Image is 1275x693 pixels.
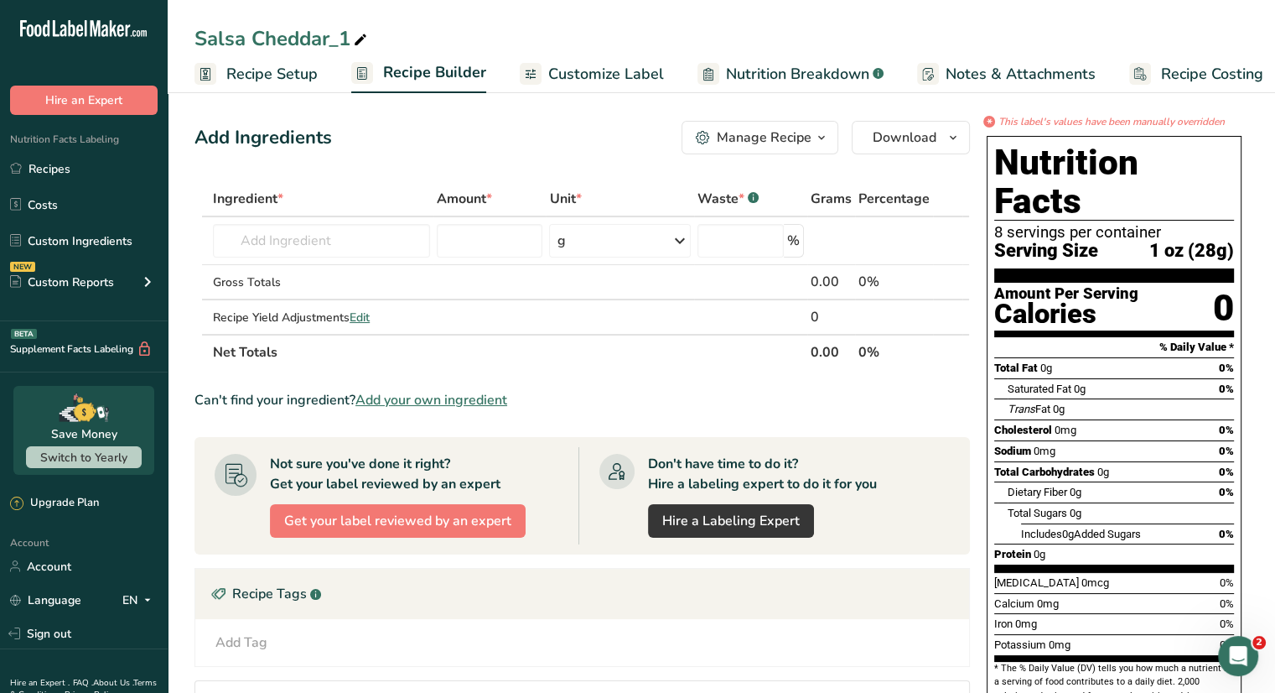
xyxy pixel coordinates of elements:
div: NEW [10,262,35,272]
div: Salsa Cheddar_1 [194,23,371,54]
div: Gross Totals [213,274,430,291]
span: 0mg [1034,445,1055,457]
span: Get your label reviewed by an expert [284,511,511,531]
div: Manage Recipe [717,128,811,148]
a: FAQ . [73,677,93,689]
span: 0% [1219,486,1234,498]
span: Amount [437,189,492,209]
span: 0% [1219,528,1234,540]
span: 0g [1062,528,1074,540]
button: Switch to Yearly [26,446,142,468]
a: Hire an Expert . [10,677,70,689]
div: BETA [11,329,37,339]
span: Add your own ingredient [355,390,507,410]
span: Calcium [994,597,1034,610]
div: Don't have time to do it? Hire a labeling expert to do it for you [648,454,877,494]
a: Notes & Attachments [917,55,1096,93]
button: Hire an Expert [10,86,158,115]
span: 1 oz (28g) [1149,241,1234,262]
div: g [557,231,565,251]
span: [MEDICAL_DATA] [994,576,1079,589]
button: Download [852,121,970,154]
a: Hire a Labeling Expert [648,504,814,538]
div: Save Money [51,425,117,443]
button: Get your label reviewed by an expert [270,504,526,538]
a: Language [10,586,81,615]
div: Recipe Tags [195,569,969,619]
span: 0% [1220,597,1234,610]
span: 0mg [1037,597,1059,610]
span: 0g [1074,383,1086,395]
span: 0mg [1049,638,1070,651]
span: Ingredient [213,189,283,209]
h1: Nutrition Facts [994,143,1234,221]
span: Saturated Fat [1008,383,1071,395]
span: 0mg [1055,424,1076,436]
a: Customize Label [520,55,664,93]
span: 0g [1034,548,1045,560]
span: 0% [1219,383,1234,395]
span: 0g [1070,507,1081,519]
iframe: Intercom live chat [1218,636,1258,676]
span: Nutrition Breakdown [726,63,869,86]
span: Total Carbohydrates [994,466,1095,478]
button: Manage Recipe [682,121,838,154]
span: Switch to Yearly [40,450,127,466]
span: Fat [1008,403,1050,415]
span: 0g [1040,362,1052,374]
span: 0% [1220,576,1234,589]
a: Recipe Costing [1129,55,1263,93]
span: Iron [994,617,1013,630]
span: 0g [1070,486,1081,498]
span: Grams [811,189,852,209]
span: 0g [1053,403,1065,415]
div: 0 [811,307,852,327]
span: Total Fat [994,362,1038,374]
div: Recipe Yield Adjustments [213,309,430,326]
span: Recipe Builder [383,61,486,84]
span: Edit [350,310,370,326]
span: Includes Added Sugars [1021,528,1141,540]
span: 0% [1219,362,1234,374]
div: Can't find your ingredient? [194,390,970,410]
th: 0% [855,334,933,369]
div: 0 [1213,286,1234,331]
div: Custom Reports [10,274,114,291]
section: % Daily Value * [994,337,1234,357]
div: Upgrade Plan [10,495,99,512]
div: EN [122,590,158,610]
input: Add Ingredient [213,224,430,258]
a: Recipe Builder [351,54,486,94]
div: 0.00 [811,272,852,292]
span: 0mg [1015,617,1037,630]
span: Potassium [994,638,1046,651]
span: Total Sugars [1008,507,1067,519]
span: 0g [1097,466,1109,478]
div: Calories [994,302,1138,326]
span: Serving Size [994,241,1098,262]
a: Recipe Setup [194,55,318,93]
i: This label's values have been manually overridden [998,114,1225,129]
span: 0% [1219,424,1234,436]
div: Amount Per Serving [994,286,1138,302]
span: Sodium [994,445,1031,457]
span: Protein [994,548,1031,560]
span: 0% [1219,466,1234,478]
span: 0mcg [1081,576,1109,589]
span: Unit [549,189,581,209]
span: Percentage [858,189,930,209]
span: Customize Label [548,63,664,86]
div: Not sure you've done it right? Get your label reviewed by an expert [270,454,500,494]
div: Waste [697,189,759,209]
div: 8 servings per container [994,224,1234,241]
span: 0% [1220,617,1234,630]
span: Recipe Costing [1161,63,1263,86]
span: Cholesterol [994,424,1052,436]
a: Nutrition Breakdown [697,55,884,93]
div: 0% [858,272,930,292]
span: Dietary Fiber [1008,486,1067,498]
span: Download [873,128,936,148]
span: 2 [1252,636,1266,649]
i: Trans [1008,403,1035,415]
span: 0% [1219,445,1234,457]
